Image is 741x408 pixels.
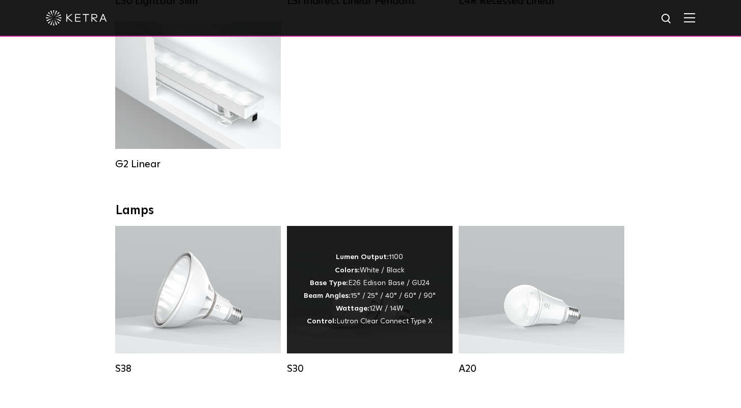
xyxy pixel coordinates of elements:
[336,253,389,261] strong: Lumen Output:
[116,203,625,218] div: Lamps
[684,13,695,22] img: Hamburger%20Nav.svg
[115,226,281,374] a: S38 Lumen Output:1100Colors:White / BlackBase Type:E26 Edison Base / GU24Beam Angles:10° / 25° / ...
[304,292,351,299] strong: Beam Angles:
[287,226,453,374] a: S30 Lumen Output:1100Colors:White / BlackBase Type:E26 Edison Base / GU24Beam Angles:15° / 25° / ...
[46,10,107,25] img: ketra-logo-2019-white
[287,363,453,375] div: S30
[459,226,624,374] a: A20 Lumen Output:600 / 800Colors:White / BlackBase Type:E26 Edison Base / GU24Beam Angles:Omni-Di...
[115,363,281,375] div: S38
[115,21,281,169] a: G2 Linear Lumen Output:400 / 700 / 1000Colors:WhiteBeam Angles:Flood / [GEOGRAPHIC_DATA] / Narrow...
[304,251,436,328] div: 1100 White / Black E26 Edison Base / GU24 15° / 25° / 40° / 60° / 90° 12W / 14W
[307,318,336,325] strong: Control:
[660,13,673,25] img: search icon
[335,267,360,274] strong: Colors:
[336,318,432,325] span: Lutron Clear Connect Type X
[310,279,348,287] strong: Base Type:
[459,363,624,375] div: A20
[336,305,369,312] strong: Wattage:
[115,158,281,170] div: G2 Linear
